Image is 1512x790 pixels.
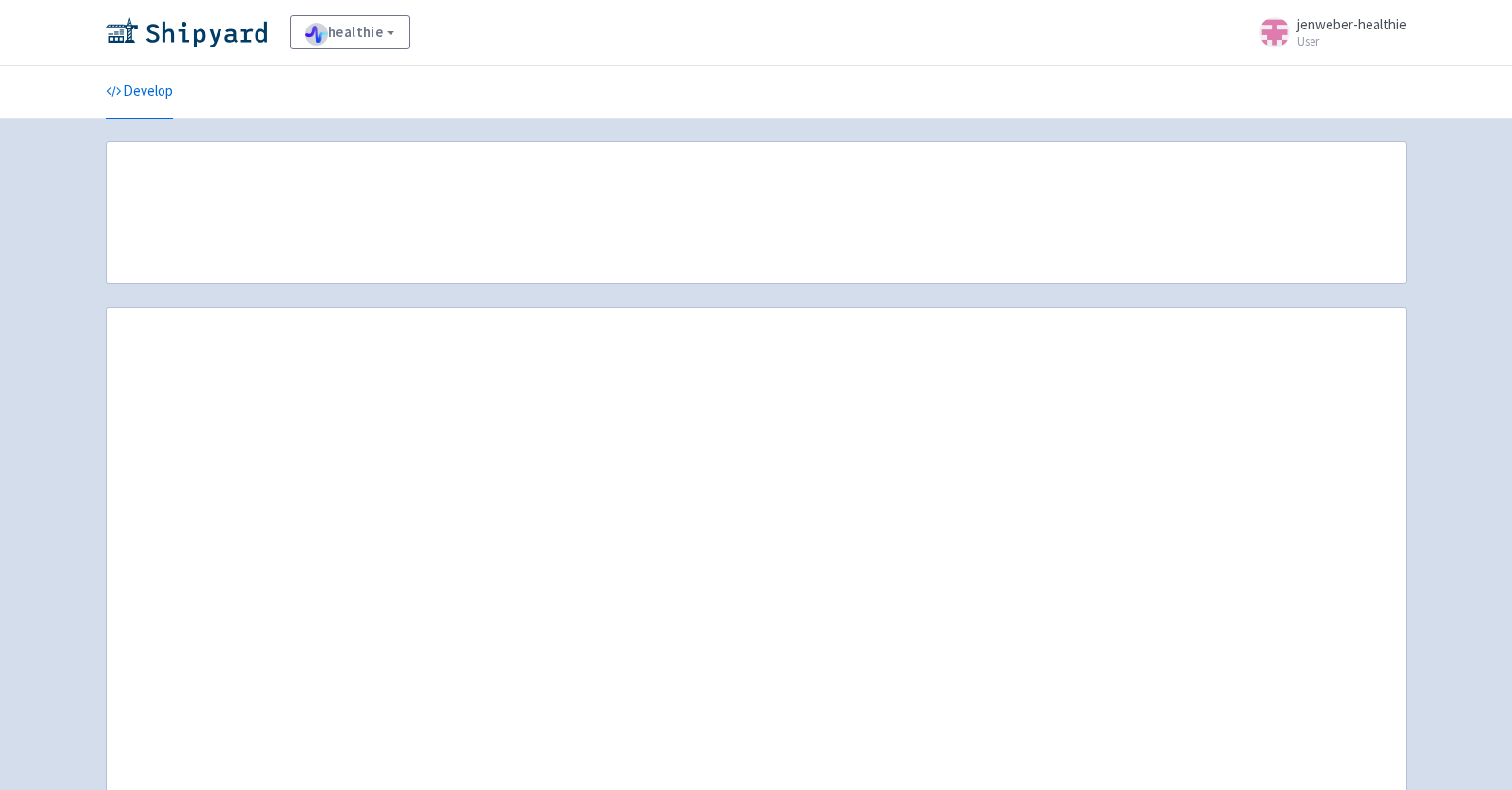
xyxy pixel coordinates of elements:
[1297,15,1407,33] span: jenweber-healthie
[106,17,267,47] img: Shipyard logo
[1297,35,1407,47] small: User
[1248,17,1407,47] a: jenweber-healthie User
[290,15,411,49] a: healthie
[106,66,173,119] a: Develop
